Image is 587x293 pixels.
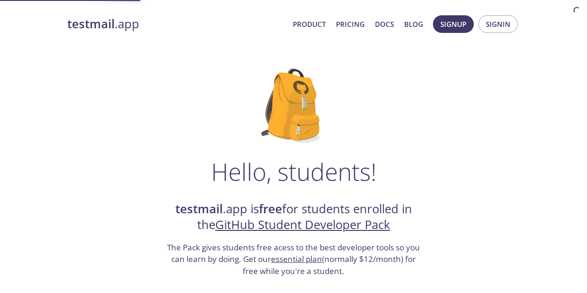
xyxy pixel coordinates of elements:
strong: testmail [67,16,115,32]
button: Signup [433,15,474,33]
h2: .app is for students enrolled in the [166,201,421,233]
span: Signin [486,18,510,30]
button: Signin [478,15,518,33]
a: Product [293,18,326,30]
a: Docs [375,18,394,30]
a: Blog [404,18,423,30]
img: github-student-backpack.png [261,69,326,143]
strong: testmail [175,201,223,217]
a: essential plan [271,254,322,264]
a: Pricing [336,18,365,30]
span: Signup [440,18,466,30]
a: GitHub Student Developer Pack [215,217,390,233]
h1: Hello, students! [211,158,376,185]
a: testmail.app [67,16,285,32]
strong: free [259,201,282,217]
h3: The Pack gives students free acess to the best developer tools so you can learn by doing. Get our... [166,242,421,277]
